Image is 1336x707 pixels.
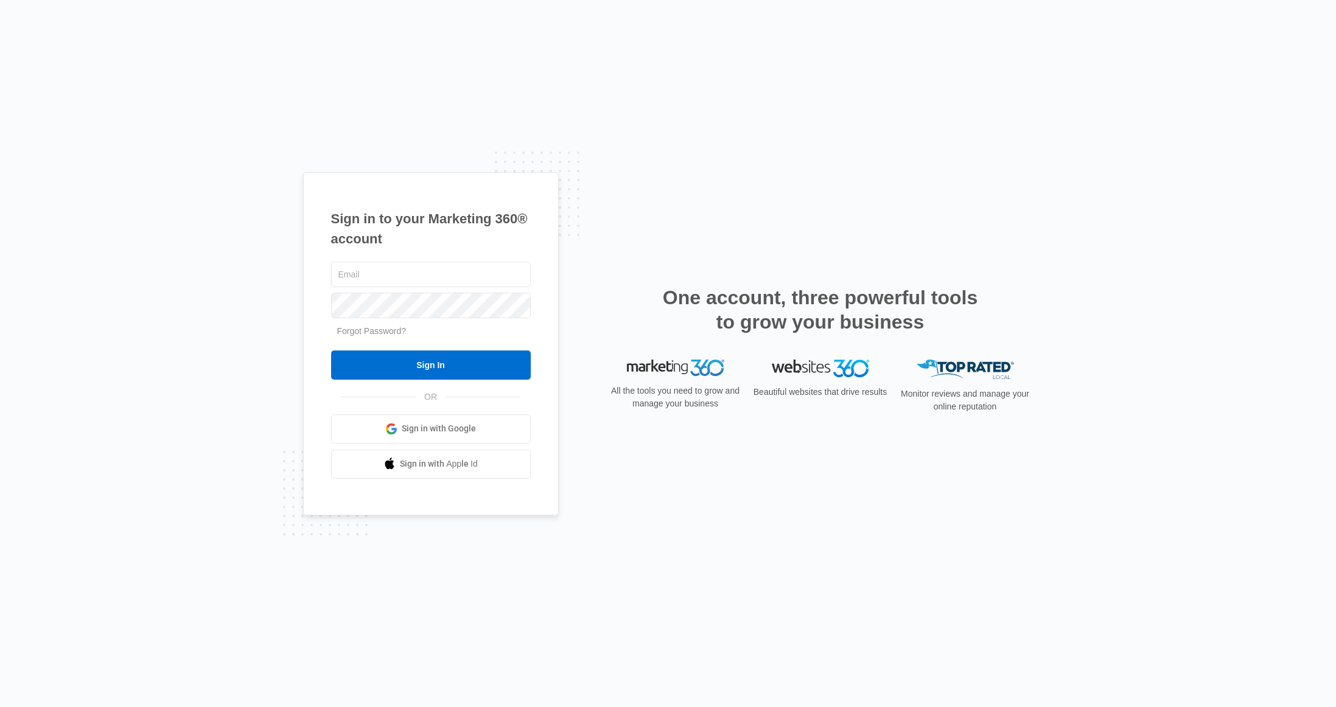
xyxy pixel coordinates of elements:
[337,326,407,336] a: Forgot Password?
[331,450,531,479] a: Sign in with Apple Id
[331,209,531,249] h1: Sign in to your Marketing 360® account
[400,458,478,470] span: Sign in with Apple Id
[331,350,531,380] input: Sign In
[416,391,446,403] span: OR
[917,360,1014,380] img: Top Rated Local
[331,414,531,444] a: Sign in with Google
[607,385,744,410] p: All the tools you need to grow and manage your business
[659,285,982,334] h2: One account, three powerful tools to grow your business
[331,262,531,287] input: Email
[752,386,889,399] p: Beautiful websites that drive results
[772,360,869,377] img: Websites 360
[897,388,1033,413] p: Monitor reviews and manage your online reputation
[627,360,724,377] img: Marketing 360
[402,422,476,435] span: Sign in with Google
